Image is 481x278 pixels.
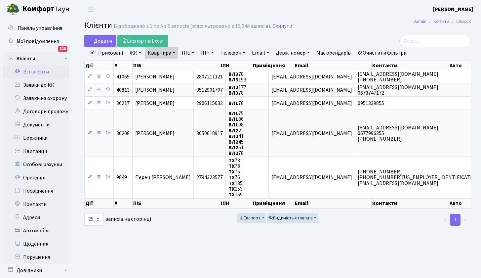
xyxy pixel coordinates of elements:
span: 36217 [116,100,130,107]
span: Експорт [239,215,261,221]
th: Email [294,61,372,70]
input: Пошук... [399,35,471,47]
span: [EMAIL_ADDRESS][DOMAIN_NAME] [271,73,352,80]
th: Дії [85,61,114,70]
span: [EMAIL_ADDRESS][DOMAIN_NAME] 0677996355 [PHONE_NUMBER] [358,124,438,143]
a: Особові рахунки [3,158,69,171]
b: ВЛ2 [228,144,238,151]
b: ТХ [228,191,235,198]
a: Клієнти [433,18,449,25]
th: Дії [85,198,114,208]
th: # [114,198,133,208]
a: Клієнти [3,52,69,65]
span: 9849 [116,174,127,181]
b: ТХ [228,185,235,193]
b: ВЛ2 [228,150,238,157]
span: Клієнти [84,20,112,31]
a: Експорт в Excel [117,35,168,47]
span: Перец [PERSON_NAME] [135,174,191,181]
b: ТХ [228,168,235,175]
th: Email [294,198,372,208]
span: 3512901707 [196,86,223,94]
b: ВЛ2 [228,138,238,146]
b: ТХ [228,157,235,164]
a: Орендарі [3,171,69,184]
span: 2906115032 [196,100,223,107]
img: logo.png [7,3,20,16]
a: ПІБ [179,47,197,59]
b: ВЛ1 [228,110,238,117]
button: Експорт [237,213,266,223]
nav: breadcrumb [404,15,481,28]
span: 73 78 75 76 135 153 159 [228,157,243,198]
a: ІПН [198,47,217,59]
span: [PERSON_NAME] [135,73,175,80]
span: 78 193 [228,70,246,83]
a: Скинути [272,23,292,29]
span: 0951339855 [358,100,384,107]
a: Додати [84,35,116,47]
a: Квартира [145,47,178,59]
th: # [114,61,133,70]
span: [EMAIL_ADDRESS][DOMAIN_NAME] [PHONE_NUMBER] [358,70,438,83]
b: ВЛ2 [228,84,238,91]
b: [PERSON_NAME] [433,6,473,13]
a: Порушення [3,251,69,264]
th: Контакти [372,198,449,208]
a: Боржники [3,131,69,145]
a: Квитанції [3,145,69,158]
span: Мої повідомлення [17,38,59,45]
b: ТХ [228,174,235,181]
th: Авто [449,198,471,208]
th: Авто [449,61,471,70]
a: Приховані [96,47,126,59]
b: ВЛ3 [228,70,238,78]
a: Всі клієнти [3,65,69,78]
span: Таун [22,4,69,15]
span: [EMAIL_ADDRESS][DOMAIN_NAME] [271,174,352,181]
a: Email [249,47,272,59]
b: ВЛ3 [228,89,238,97]
span: 36208 [116,130,130,137]
b: ВЛ1 [228,121,238,129]
span: [EMAIL_ADDRESS][DOMAIN_NAME] 0673747172 [358,84,438,97]
span: 2807211121 [196,73,223,80]
span: [PERSON_NAME] [135,86,175,94]
a: Заявки на охорону [3,92,69,105]
th: Контакти [372,61,449,70]
b: ВЛ1 [228,100,238,107]
select: записів на сторінці [84,213,103,226]
a: Автомобілі [3,224,69,237]
div: Відображено з 1 по 5 з 5 записів (відфільтровано з 15,044 записів). [114,23,271,29]
a: Телефон [218,47,248,59]
button: Видимість стовпців [267,213,318,223]
label: записів на сторінці [84,213,151,226]
span: [EMAIL_ADDRESS][DOMAIN_NAME] [271,86,352,94]
span: [PERSON_NAME] [135,100,175,107]
a: Очистити фільтри [355,47,409,59]
span: 2794323577 [196,174,223,181]
a: Контакти [3,198,69,211]
a: Довідники [3,264,69,277]
a: Заявки до КК [3,78,69,92]
th: ПІБ [133,198,220,208]
a: Панель управління [3,22,69,35]
a: [PERSON_NAME] [433,5,473,13]
span: [EMAIL_ADDRESS][DOMAIN_NAME] [271,100,352,107]
th: Приміщення [252,61,294,70]
th: ІПН [220,61,252,70]
span: Додати [89,37,112,45]
a: 1 [450,214,461,226]
a: Мої повідомлення318 [3,35,69,48]
a: Держ. номер [273,47,312,59]
a: Посвідчення [3,184,69,198]
span: Видимість стовпців [268,215,313,221]
div: 318 [58,46,67,52]
span: [PERSON_NAME] [135,130,175,137]
b: ВЛ2 [228,127,238,134]
b: ВЛ1 [228,116,238,123]
a: Договори продажу [3,105,69,118]
th: ПІБ [133,61,220,70]
span: 3050618917 [196,130,223,137]
button: Переключити навігацію [83,4,99,15]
